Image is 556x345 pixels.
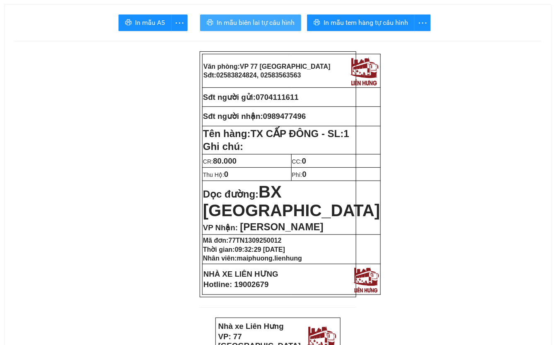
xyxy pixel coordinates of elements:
span: 77TN1309250012 [229,237,282,244]
span: CC: [292,158,307,165]
strong: Sđt người nhận: [203,112,263,121]
strong: Văn phòng: [203,63,331,70]
strong: Nhân viên: [203,255,302,262]
span: In mẫu A5 [135,17,165,28]
span: CR: [203,158,237,165]
span: more [415,18,430,28]
img: logo [352,265,380,294]
strong: Hotline: 19002679 [203,280,269,289]
span: maiphuong.lienhung [237,255,302,262]
span: BX [GEOGRAPHIC_DATA] [203,183,380,220]
strong: NHÀ XE LIÊN HƯNG [203,270,278,278]
span: more [172,18,187,28]
strong: Tên hàng: [203,128,349,139]
strong: Dọc đường: [203,188,380,218]
span: VP Nhận: [203,223,238,232]
span: 1 [344,128,349,139]
span: 0 [224,170,228,179]
span: Phí: [292,171,307,178]
span: 02583824824, 02583563563 [216,72,301,79]
span: printer [207,19,213,27]
span: In mẫu tem hàng tự cấu hình [324,17,408,28]
span: printer [125,19,132,27]
span: 0 [302,170,307,179]
span: Ghi chú: [203,141,243,152]
span: printer [314,19,320,27]
strong: Mã đơn: [203,237,282,244]
span: 0 [302,157,306,165]
span: VP 77 [GEOGRAPHIC_DATA] [240,63,331,70]
span: In mẫu biên lai tự cấu hình [217,17,295,28]
span: TX CẤP ĐÔNG - SL: [251,128,349,139]
strong: Sđt: [203,72,301,79]
strong: Sđt người gửi: [203,93,256,101]
span: 09:32:29 [DATE] [235,246,285,253]
button: printerIn mẫu biên lai tự cấu hình [200,14,301,31]
button: more [171,14,188,31]
img: logo [348,55,380,87]
strong: Thời gian: [203,246,285,253]
button: printerIn mẫu A5 [118,14,172,31]
span: 80.000 [213,157,237,165]
strong: Nhà xe Liên Hưng [218,322,284,331]
button: more [414,14,431,31]
span: Thu Hộ: [203,171,228,178]
span: 0989477496 [263,112,306,121]
button: printerIn mẫu tem hàng tự cấu hình [307,14,415,31]
span: 0704111611 [256,93,299,101]
span: [PERSON_NAME] [240,221,323,232]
